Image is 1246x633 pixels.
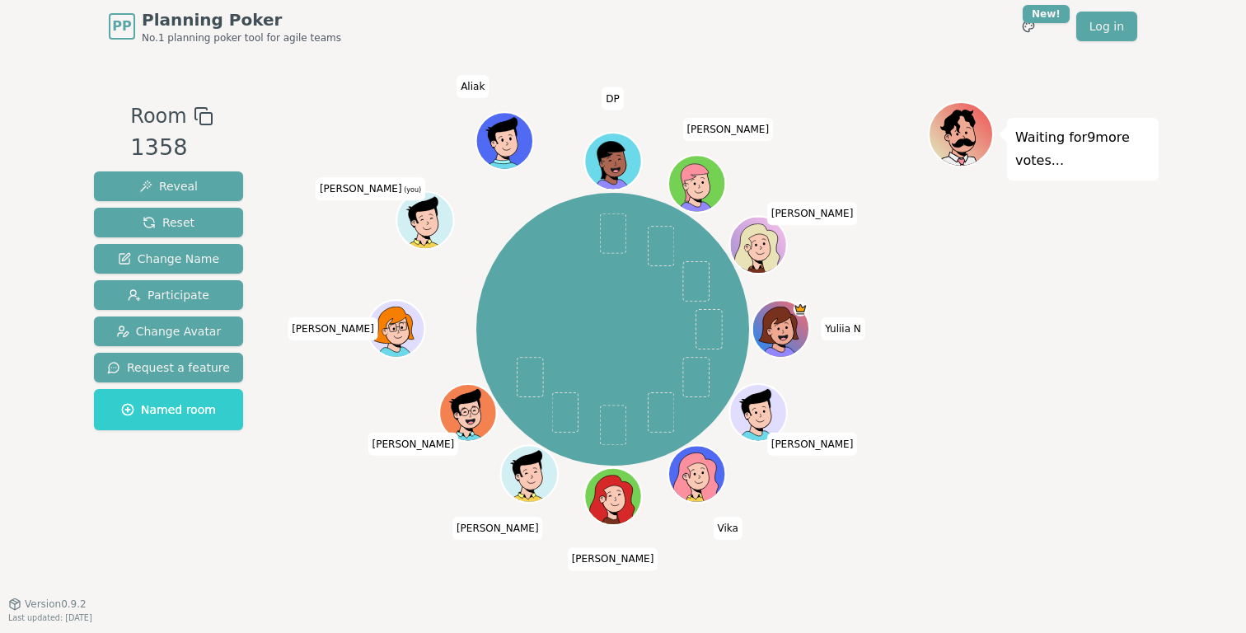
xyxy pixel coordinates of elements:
button: Change Name [94,244,243,274]
span: Reset [143,214,194,231]
span: Room [130,101,186,131]
span: Change Name [118,251,219,267]
span: Planning Poker [142,8,341,31]
button: Change Avatar [94,316,243,346]
span: Click to change your name [288,317,378,340]
button: Version0.9.2 [8,598,87,611]
a: Log in [1076,12,1137,41]
button: Reveal [94,171,243,201]
span: Participate [128,287,209,303]
span: Request a feature [107,359,230,376]
span: Click to change your name [714,517,742,540]
span: Version 0.9.2 [25,598,87,611]
span: No.1 planning poker tool for agile teams [142,31,341,45]
span: Last updated: [DATE] [8,613,92,622]
span: Click to change your name [452,517,543,540]
span: Yuliia N is the host [793,302,807,316]
div: New! [1023,5,1070,23]
span: Click to change your name [368,433,459,456]
span: Click to change your name [457,75,489,98]
span: Click to change your name [568,548,658,571]
span: Change Avatar [116,323,222,340]
span: (you) [402,187,422,195]
span: Reveal [139,178,198,195]
button: Named room [94,389,243,430]
span: Click to change your name [821,317,865,340]
button: New! [1014,12,1043,41]
button: Reset [94,208,243,237]
span: Click to change your name [316,178,425,201]
p: Waiting for 9 more votes... [1015,126,1150,172]
span: Named room [121,401,216,418]
a: PPPlanning PokerNo.1 planning poker tool for agile teams [109,8,341,45]
button: Click to change your avatar [398,194,452,247]
button: Participate [94,280,243,310]
span: PP [112,16,131,36]
span: Click to change your name [602,87,623,110]
span: Click to change your name [767,433,858,456]
div: 1358 [130,131,213,165]
span: Click to change your name [682,118,773,141]
span: Click to change your name [767,203,858,226]
button: Request a feature [94,353,243,382]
